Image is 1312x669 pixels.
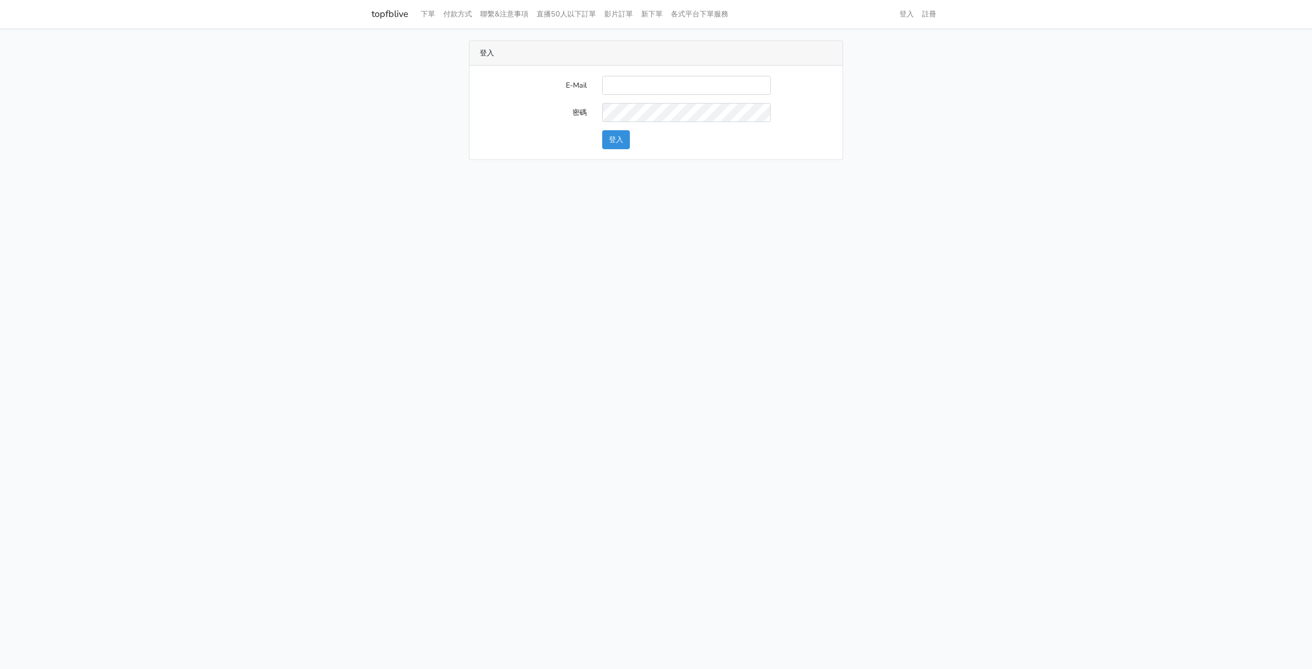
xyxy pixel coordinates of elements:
[532,4,600,24] a: 直播50人以下訂單
[469,41,843,66] div: 登入
[439,4,476,24] a: 付款方式
[918,4,940,24] a: 註冊
[417,4,439,24] a: 下單
[895,4,918,24] a: 登入
[476,4,532,24] a: 聯繫&注意事項
[602,130,630,149] button: 登入
[667,4,732,24] a: 各式平台下單服務
[637,4,667,24] a: 新下單
[472,103,594,122] label: 密碼
[600,4,637,24] a: 影片訂單
[472,76,594,95] label: E-Mail
[372,4,408,24] a: topfblive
